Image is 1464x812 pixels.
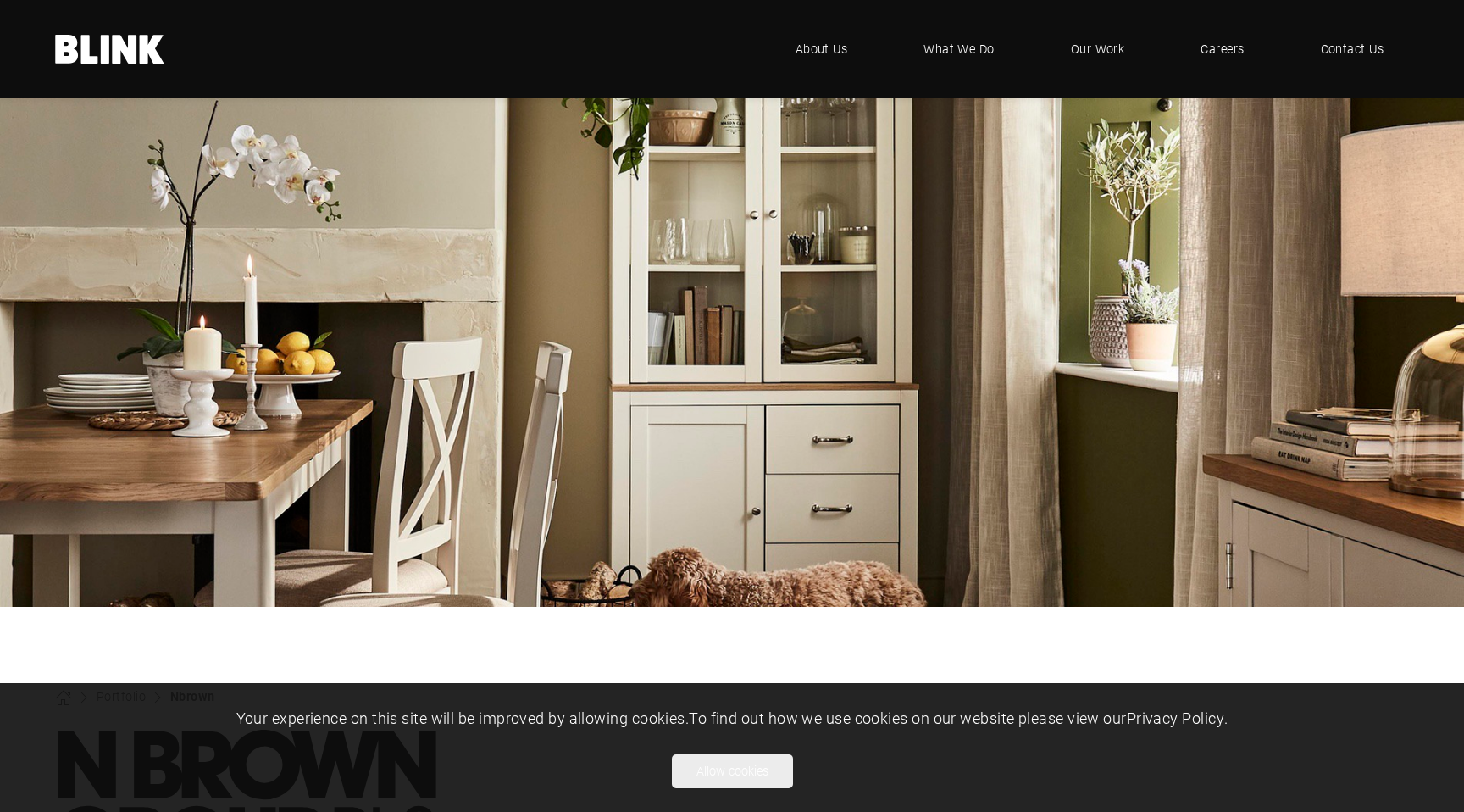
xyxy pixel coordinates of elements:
span: Your experience on this site will be improved by allowing cookies. To find out how we use cookies... [236,708,1228,728]
span: Careers [1201,40,1244,58]
a: Privacy Policy [1127,708,1224,728]
span: About Us [796,40,848,58]
span: What We Do [923,40,995,58]
button: Allow cookies [672,754,793,788]
a: Careers [1175,24,1269,75]
a: Home [55,35,165,64]
span: Contact Us [1321,40,1384,58]
span: Our Work [1071,40,1125,58]
a: About Us [770,24,873,75]
a: What We Do [898,24,1020,75]
a: Our Work [1045,24,1151,75]
a: Contact Us [1295,24,1410,75]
